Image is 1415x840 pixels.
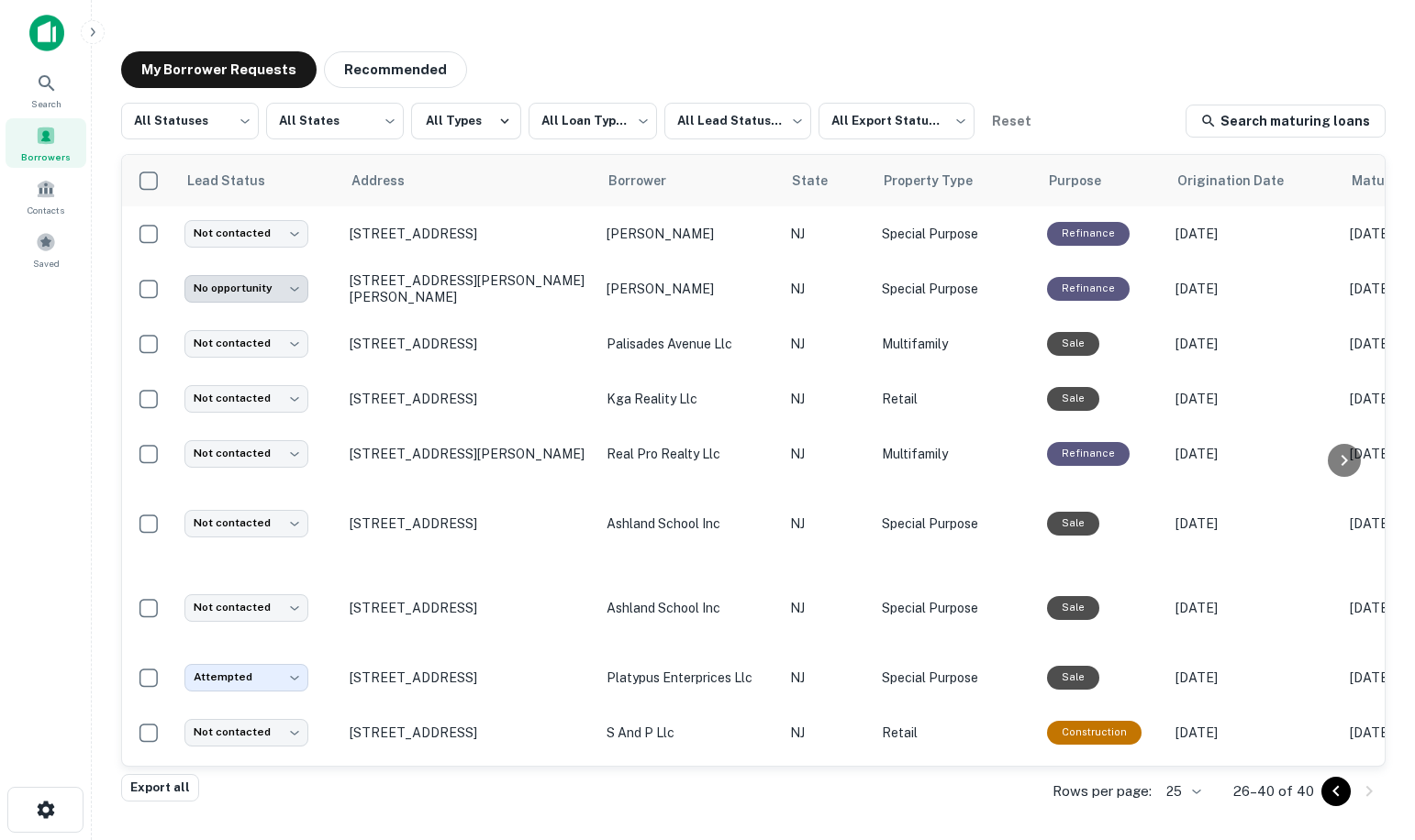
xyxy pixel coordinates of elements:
[411,103,521,139] button: All Types
[873,155,1038,206] th: Property Type
[882,444,1029,464] p: Multifamily
[121,51,317,88] button: My Borrower Requests
[350,515,588,532] p: [STREET_ADDRESS]
[882,514,1029,534] p: Special Purpose
[1175,334,1331,354] p: [DATE]
[1175,668,1331,688] p: [DATE]
[607,668,772,688] p: platypus enterprices llc
[350,272,588,305] p: [STREET_ADDRESS][PERSON_NAME][PERSON_NAME]
[1321,777,1351,806] button: Go to previous page
[790,598,863,618] p: NJ
[184,719,308,746] div: Not contacted
[1047,277,1130,300] div: This loan purpose was for refinancing
[1177,170,1308,192] span: Origination Date
[781,155,873,206] th: State
[1175,224,1331,244] p: [DATE]
[350,669,588,686] p: [STREET_ADDRESS]
[1323,693,1415,781] iframe: Chat Widget
[1175,389,1331,409] p: [DATE]
[351,170,429,192] span: Address
[6,65,86,115] a: Search
[6,225,86,274] a: Saved
[884,170,997,192] span: Property Type
[184,440,308,467] div: Not contacted
[121,774,199,801] button: Export all
[350,226,588,242] p: [STREET_ADDRESS]
[882,334,1029,354] p: Multifamily
[1047,666,1099,689] div: Sale
[1047,222,1130,245] div: This loan purpose was for refinancing
[607,444,772,464] p: real pro realty llc
[350,600,588,616] p: [STREET_ADDRESS]
[1047,596,1099,619] div: Sale
[350,336,588,352] p: [STREET_ADDRESS]
[607,723,772,743] p: s and p llc
[340,155,597,206] th: Address
[1175,723,1331,743] p: [DATE]
[882,668,1029,688] p: Special Purpose
[184,510,308,536] div: Not contacted
[1175,279,1331,299] p: [DATE]
[184,385,308,412] div: Not contacted
[29,15,64,51] img: capitalize-icon.png
[790,389,863,409] p: NJ
[790,444,863,464] p: NJ
[1047,387,1099,410] div: Sale
[607,279,772,299] p: [PERSON_NAME]
[1166,155,1341,206] th: Origination Date
[882,723,1029,743] p: Retail
[350,446,588,462] p: [STREET_ADDRESS][PERSON_NAME]
[350,724,588,741] p: [STREET_ADDRESS]
[792,170,852,192] span: State
[184,664,308,691] div: Attempted
[819,97,975,145] div: All Export Statuses
[324,51,467,88] button: Recommended
[33,256,60,271] span: Saved
[350,391,588,407] p: [STREET_ADDRESS]
[6,171,86,221] a: Contacts
[1175,598,1331,618] p: [DATE]
[882,224,1029,244] p: Special Purpose
[882,389,1029,409] p: Retail
[28,203,64,217] span: Contacts
[184,220,308,247] div: Not contacted
[184,330,308,357] div: Not contacted
[1175,444,1331,464] p: [DATE]
[882,598,1029,618] p: Special Purpose
[175,155,340,206] th: Lead Status
[1053,780,1152,802] p: Rows per page:
[1047,332,1099,355] div: Sale
[790,668,863,688] p: NJ
[1049,170,1125,192] span: Purpose
[790,723,863,743] p: NJ
[607,598,772,618] p: ashland school inc
[184,275,308,302] div: No opportunity
[184,594,308,621] div: Not contacted
[266,97,404,145] div: All States
[607,224,772,244] p: [PERSON_NAME]
[186,170,289,192] span: Lead Status
[790,514,863,534] p: NJ
[1233,780,1314,802] p: 26–40 of 40
[664,97,811,145] div: All Lead Statuses
[790,224,863,244] p: NJ
[608,170,690,192] span: Borrower
[790,279,863,299] p: NJ
[607,334,772,354] p: palisades avenue llc
[1038,155,1166,206] th: Purpose
[982,103,1041,139] button: Reset
[21,149,71,164] span: Borrowers
[1047,442,1130,465] div: This loan purpose was for refinancing
[6,118,86,168] a: Borrowers
[607,389,772,409] p: kga reality llc
[597,155,781,206] th: Borrower
[121,97,259,145] div: All Statuses
[1159,779,1204,805] div: 25
[1175,514,1331,534] p: [DATE]
[1186,105,1386,138] a: Search maturing loans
